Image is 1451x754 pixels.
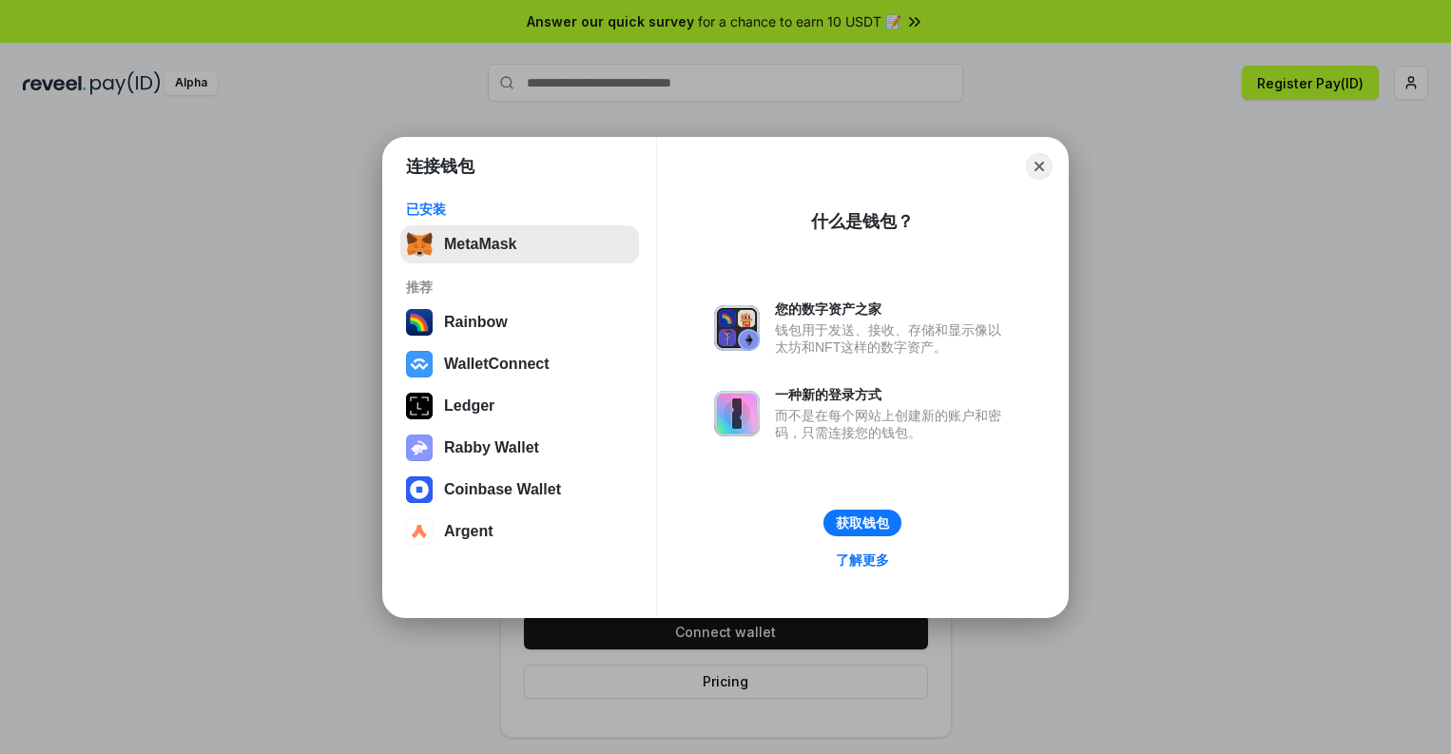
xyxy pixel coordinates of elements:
button: Rainbow [400,303,639,341]
button: Rabby Wallet [400,429,639,467]
h1: 连接钱包 [406,155,474,178]
div: 什么是钱包？ [811,210,914,233]
img: svg+xml,%3Csvg%20width%3D%2228%22%20height%3D%2228%22%20viewBox%3D%220%200%2028%2028%22%20fill%3D... [406,476,433,503]
button: Coinbase Wallet [400,471,639,509]
button: MetaMask [400,225,639,263]
div: WalletConnect [444,356,550,373]
img: svg+xml,%3Csvg%20width%3D%22120%22%20height%3D%22120%22%20viewBox%3D%220%200%20120%20120%22%20fil... [406,309,433,336]
div: 了解更多 [836,551,889,569]
div: 而不是在每个网站上创建新的账户和密码，只需连接您的钱包。 [775,407,1011,441]
div: Ledger [444,397,494,415]
div: 获取钱包 [836,514,889,532]
img: svg+xml,%3Csvg%20width%3D%2228%22%20height%3D%2228%22%20viewBox%3D%220%200%2028%2028%22%20fill%3D... [406,518,433,545]
img: svg+xml,%3Csvg%20xmlns%3D%22http%3A%2F%2Fwww.w3.org%2F2000%2Fsvg%22%20fill%3D%22none%22%20viewBox... [714,305,760,351]
div: 推荐 [406,279,633,296]
a: 了解更多 [824,548,900,572]
div: MetaMask [444,236,516,253]
img: svg+xml,%3Csvg%20xmlns%3D%22http%3A%2F%2Fwww.w3.org%2F2000%2Fsvg%22%20fill%3D%22none%22%20viewBox... [406,435,433,461]
button: Close [1026,153,1053,180]
button: Ledger [400,387,639,425]
button: Argent [400,512,639,551]
div: 已安装 [406,201,633,218]
div: Rainbow [444,314,508,331]
img: svg+xml,%3Csvg%20fill%3D%22none%22%20height%3D%2233%22%20viewBox%3D%220%200%2035%2033%22%20width%... [406,231,433,258]
div: Argent [444,523,493,540]
div: 您的数字资产之家 [775,300,1011,318]
button: WalletConnect [400,345,639,383]
div: Rabby Wallet [444,439,539,456]
button: 获取钱包 [823,510,901,536]
div: Coinbase Wallet [444,481,561,498]
div: 一种新的登录方式 [775,386,1011,403]
img: svg+xml,%3Csvg%20xmlns%3D%22http%3A%2F%2Fwww.w3.org%2F2000%2Fsvg%22%20fill%3D%22none%22%20viewBox... [714,391,760,436]
img: svg+xml,%3Csvg%20width%3D%2228%22%20height%3D%2228%22%20viewBox%3D%220%200%2028%2028%22%20fill%3D... [406,351,433,377]
div: 钱包用于发送、接收、存储和显示像以太坊和NFT这样的数字资产。 [775,321,1011,356]
img: svg+xml,%3Csvg%20xmlns%3D%22http%3A%2F%2Fwww.w3.org%2F2000%2Fsvg%22%20width%3D%2228%22%20height%3... [406,393,433,419]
